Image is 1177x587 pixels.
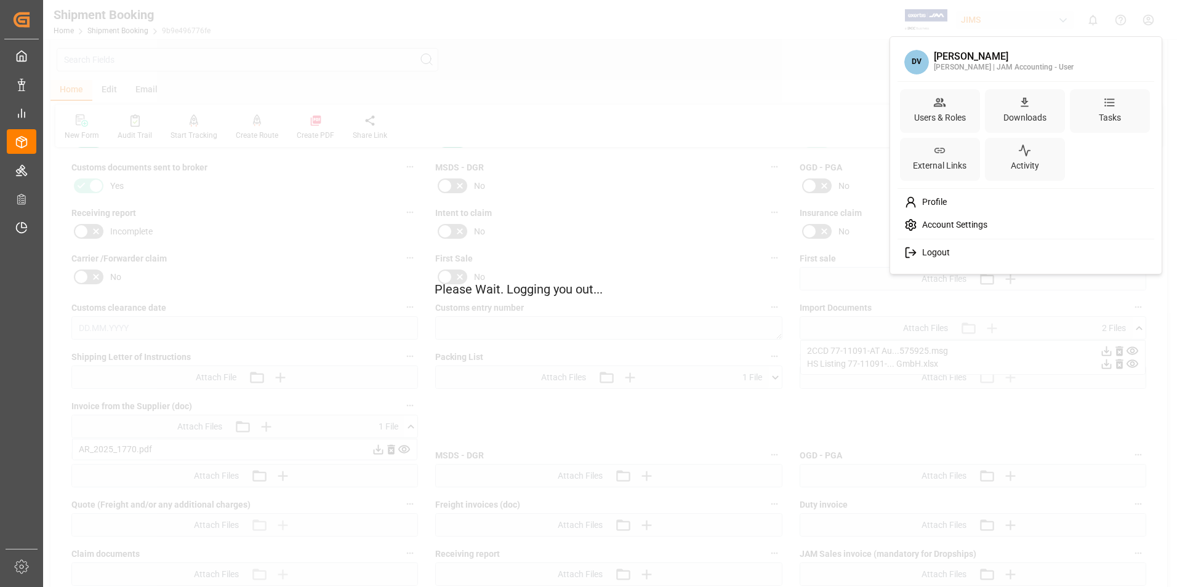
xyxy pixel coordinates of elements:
p: Please Wait. Logging you out... [435,280,742,298]
div: Tasks [1096,109,1123,127]
div: External Links [910,157,969,175]
div: Users & Roles [912,109,968,127]
div: [PERSON_NAME] | JAM Accounting - User [934,62,1074,73]
span: Logout [917,247,950,258]
span: DV [904,50,929,74]
div: [PERSON_NAME] [934,51,1074,62]
div: Activity [1008,157,1042,175]
span: Profile [917,197,947,208]
div: Downloads [1001,109,1049,127]
span: Account Settings [917,220,987,231]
